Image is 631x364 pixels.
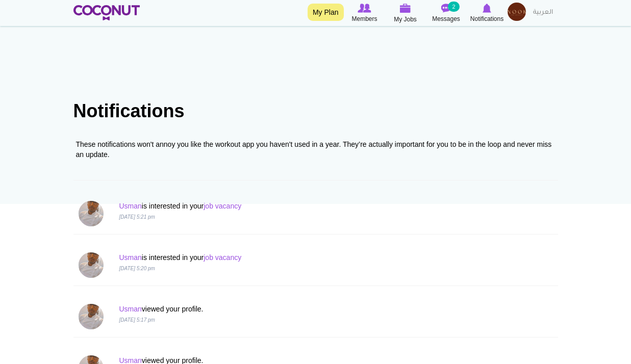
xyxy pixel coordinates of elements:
[119,253,141,262] a: Usman
[308,4,344,21] a: My Plan
[119,214,155,220] i: [DATE] 5:21 pm
[119,317,155,323] i: [DATE] 5:17 pm
[528,3,558,23] a: العربية
[204,202,241,210] a: job vacancy
[119,201,430,211] p: is interested in your
[432,14,460,24] span: Messages
[351,14,377,24] span: Members
[470,14,503,24] span: Notifications
[448,2,459,12] small: 2
[344,3,385,24] a: Browse Members Members
[467,3,508,24] a: Notifications Notifications
[400,4,411,13] img: My Jobs
[73,101,558,121] h1: Notifications
[441,4,451,13] img: Messages
[119,202,141,210] a: Usman
[426,3,467,24] a: Messages Messages 2
[76,139,556,160] div: These notifications won't annoy you like the workout app you haven't used in a year. They’re actu...
[73,5,140,20] img: Home
[119,266,155,271] i: [DATE] 5:20 pm
[358,4,371,13] img: Browse Members
[119,305,141,313] a: Usman
[119,252,430,263] p: is interested in your
[483,4,491,13] img: Notifications
[394,14,417,24] span: My Jobs
[119,304,430,314] p: viewed your profile.
[385,3,426,24] a: My Jobs My Jobs
[204,253,241,262] a: job vacancy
